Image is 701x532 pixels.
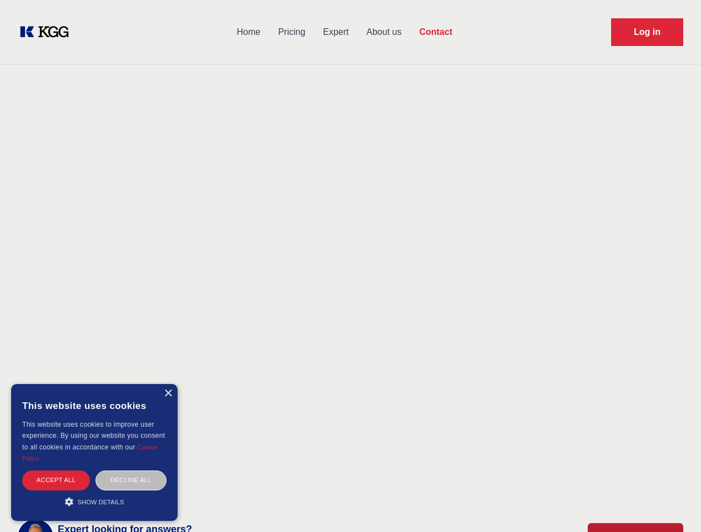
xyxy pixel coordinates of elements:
[410,18,461,47] a: Contact
[22,421,165,451] span: This website uses cookies to improve user experience. By using our website you consent to all coo...
[611,18,683,46] a: Request Demo
[22,444,158,462] a: Cookie Policy
[22,470,90,490] div: Accept all
[164,390,172,398] div: Close
[22,392,167,419] div: This website uses cookies
[78,499,124,505] span: Show details
[645,479,701,532] iframe: Chat Widget
[22,496,167,507] div: Show details
[357,18,410,47] a: About us
[314,18,357,47] a: Expert
[95,470,167,490] div: Decline all
[18,23,78,41] a: KOL Knowledge Platform: Talk to Key External Experts (KEE)
[269,18,314,47] a: Pricing
[228,18,269,47] a: Home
